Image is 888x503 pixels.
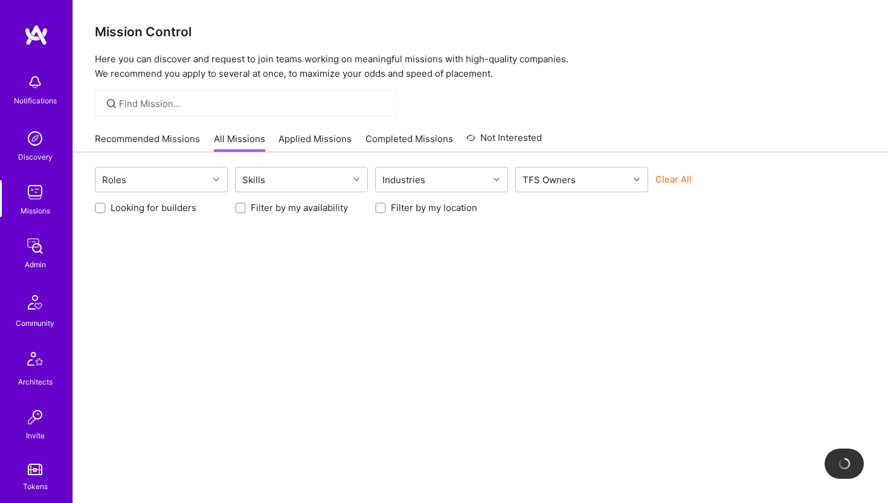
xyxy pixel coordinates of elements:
[213,177,219,183] i: icon Chevron
[99,171,129,189] div: Roles
[95,24,866,39] h3: Mission Control
[239,171,268,189] div: Skills
[634,177,640,183] i: icon Chevron
[16,317,54,329] div: Community
[379,171,428,189] div: Industries
[214,132,265,152] a: All Missions
[25,258,46,271] div: Admin
[23,126,47,151] img: discovery
[111,201,196,214] label: Looking for builders
[95,52,866,81] p: Here you can discover and request to join teams working on meaningful missions with high-quality ...
[837,456,852,471] img: loading
[95,132,200,152] a: Recommended Missions
[365,132,453,152] a: Completed Missions
[251,201,348,214] label: Filter by my availability
[278,132,352,152] a: Applied Missions
[23,480,48,493] div: Tokens
[353,177,359,183] i: icon Chevron
[21,288,50,317] img: Community
[28,464,42,475] img: tokens
[105,97,118,111] i: icon SearchGrey
[26,429,45,442] div: Invite
[466,131,542,152] a: Not Interested
[494,177,500,183] i: icon Chevron
[21,204,50,217] div: Missions
[18,151,53,163] div: Discovery
[119,97,388,110] input: Find Mission...
[655,173,692,186] button: Clear All
[23,405,47,429] img: Invite
[23,234,47,258] img: admin teamwork
[21,346,50,375] img: Architects
[391,201,477,214] label: Filter by my location
[23,70,47,94] img: bell
[24,24,48,46] img: logo
[18,375,53,388] div: Architects
[14,94,57,107] div: Notifications
[23,180,47,204] img: teamwork
[520,171,579,189] div: TFS Owners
